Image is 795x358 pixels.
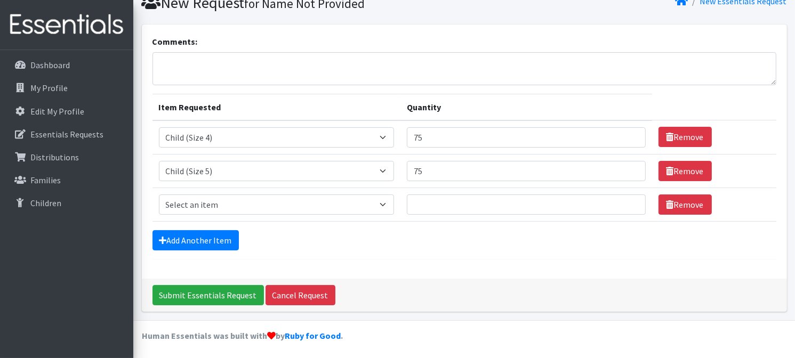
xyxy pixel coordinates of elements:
th: Item Requested [152,94,401,120]
img: HumanEssentials [4,7,129,43]
a: Distributions [4,147,129,168]
p: Essentials Requests [30,129,103,140]
p: Distributions [30,152,79,162]
a: Dashboard [4,54,129,76]
a: Cancel Request [266,285,335,305]
a: Ruby for Good [285,330,341,341]
p: Families [30,175,61,185]
th: Quantity [400,94,652,120]
a: Children [4,192,129,214]
strong: Human Essentials was built with by . [142,330,343,341]
a: Remove [659,127,712,147]
a: Add Another Item [152,230,239,250]
input: Submit Essentials Request [152,285,264,305]
p: Dashboard [30,60,70,70]
label: Comments: [152,35,198,48]
a: Essentials Requests [4,124,129,145]
p: Children [30,198,61,208]
a: Remove [659,161,712,181]
a: Families [4,169,129,191]
a: Remove [659,194,712,215]
p: My Profile [30,83,68,93]
a: My Profile [4,77,129,99]
a: Edit My Profile [4,101,129,122]
p: Edit My Profile [30,106,84,117]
